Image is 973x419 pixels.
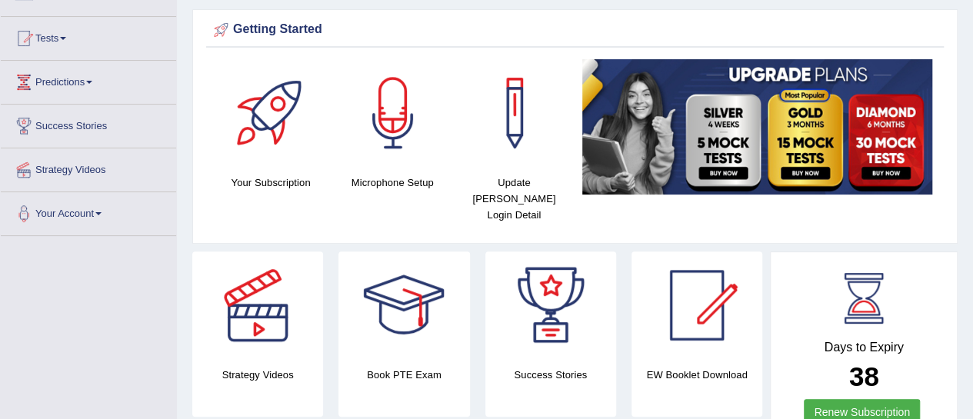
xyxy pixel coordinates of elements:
h4: EW Booklet Download [631,367,762,383]
h4: Success Stories [485,367,616,383]
a: Strategy Videos [1,148,176,187]
b: 38 [849,361,879,391]
a: Your Account [1,192,176,231]
div: Getting Started [210,18,940,42]
a: Tests [1,17,176,55]
h4: Your Subscription [218,175,324,191]
h4: Microphone Setup [339,175,445,191]
a: Success Stories [1,105,176,143]
h4: Strategy Videos [192,367,323,383]
h4: Days to Expiry [788,341,940,354]
h4: Update [PERSON_NAME] Login Detail [461,175,567,223]
a: Predictions [1,61,176,99]
img: small5.jpg [582,59,932,195]
h4: Book PTE Exam [338,367,469,383]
